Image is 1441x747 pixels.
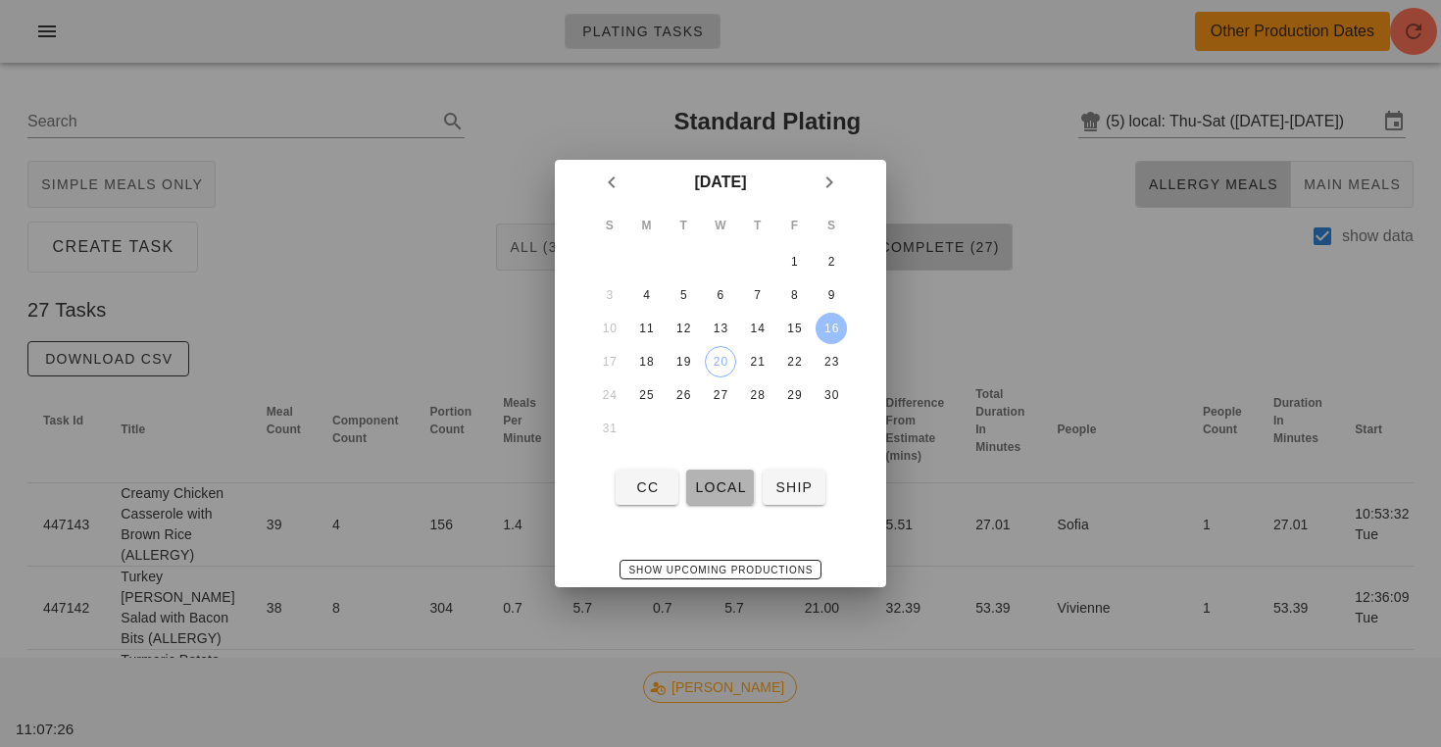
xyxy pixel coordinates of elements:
div: 13 [705,322,736,335]
th: W [703,207,738,244]
div: 2 [816,255,847,269]
div: 26 [668,388,699,402]
button: 28 [742,379,773,411]
div: 21 [742,355,773,369]
button: 2 [816,246,847,277]
th: T [740,207,775,244]
div: 15 [778,322,810,335]
div: 16 [816,322,847,335]
div: 4 [631,288,663,302]
div: 20 [706,355,735,369]
button: 7 [742,279,773,311]
button: 19 [668,346,699,377]
button: 12 [668,313,699,344]
button: 11 [631,313,663,344]
button: CC [616,470,678,505]
div: 25 [631,388,663,402]
button: 22 [778,346,810,377]
button: 15 [778,313,810,344]
div: 5 [668,288,699,302]
button: 1 [778,246,810,277]
div: 12 [668,322,699,335]
span: local [694,479,746,495]
button: 6 [705,279,736,311]
div: 8 [778,288,810,302]
div: 7 [742,288,773,302]
button: ship [763,470,825,505]
th: S [814,207,849,244]
button: 30 [816,379,847,411]
div: 18 [631,355,663,369]
div: 22 [778,355,810,369]
span: CC [623,479,671,495]
button: 25 [631,379,663,411]
button: 5 [668,279,699,311]
div: 9 [816,288,847,302]
button: 14 [742,313,773,344]
div: 14 [742,322,773,335]
button: 8 [778,279,810,311]
div: 11 [631,322,663,335]
div: 19 [668,355,699,369]
div: 28 [742,388,773,402]
button: Show Upcoming Productions [620,560,822,579]
button: 21 [742,346,773,377]
span: ship [770,479,818,495]
div: 29 [778,388,810,402]
button: 16 [816,313,847,344]
th: S [592,207,627,244]
button: 27 [705,379,736,411]
button: 4 [631,279,663,311]
th: M [629,207,665,244]
button: 29 [778,379,810,411]
th: F [777,207,813,244]
button: local [686,470,754,505]
button: [DATE] [686,164,754,201]
button: 9 [816,279,847,311]
button: 26 [668,379,699,411]
button: Previous month [594,165,629,200]
button: 20 [705,346,736,377]
button: 18 [631,346,663,377]
div: 23 [816,355,847,369]
div: 1 [778,255,810,269]
button: 23 [816,346,847,377]
div: 30 [816,388,847,402]
button: Next month [812,165,847,200]
th: T [666,207,701,244]
button: 13 [705,313,736,344]
span: Show Upcoming Productions [628,565,814,575]
div: 27 [705,388,736,402]
div: 6 [705,288,736,302]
